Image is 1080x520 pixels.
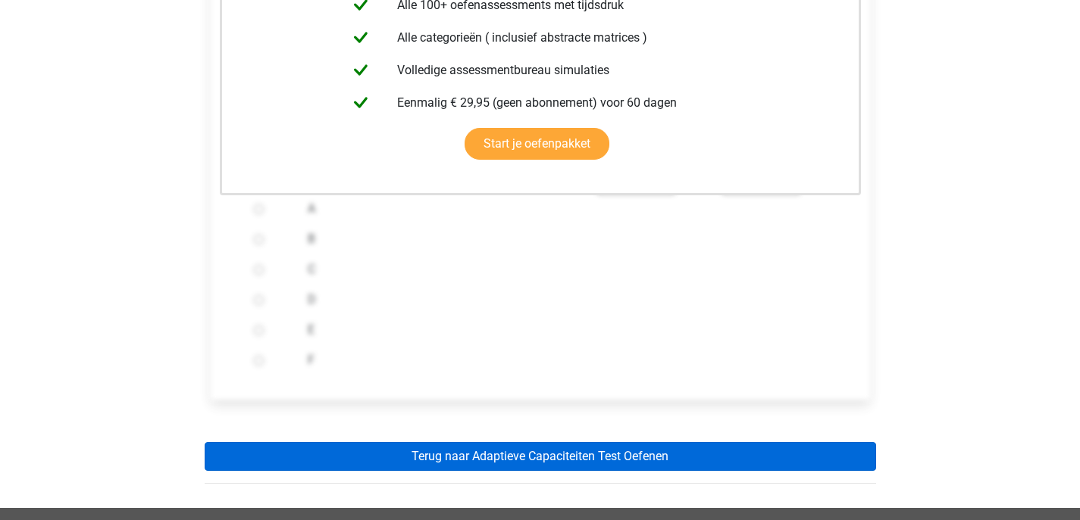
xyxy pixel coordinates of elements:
[308,200,822,218] label: A
[205,442,876,471] a: Terug naar Adaptieve Capaciteiten Test Oefenen
[308,291,822,309] label: D
[465,128,609,160] a: Start je oefenpakket
[308,321,822,339] label: E
[308,230,822,248] label: B
[308,351,822,369] label: F
[308,260,822,279] label: C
